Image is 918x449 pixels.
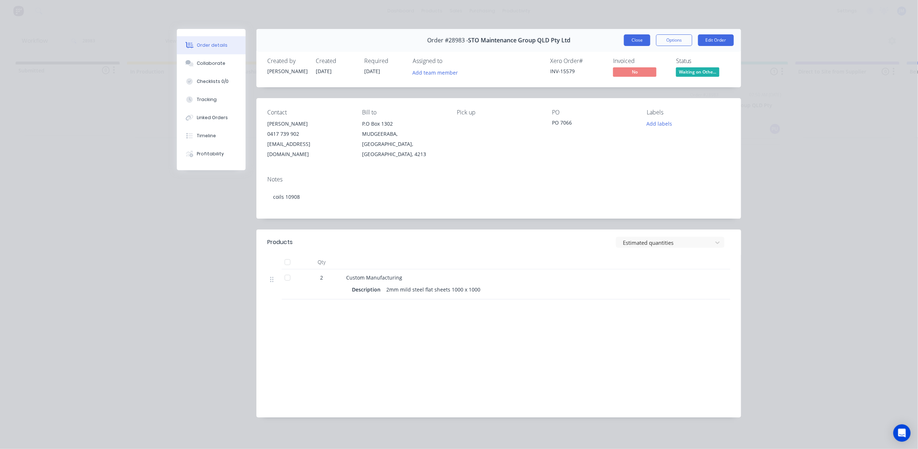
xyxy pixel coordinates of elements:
div: Contact [267,109,350,116]
span: [DATE] [316,68,332,75]
button: Add team member [413,67,462,77]
div: [PERSON_NAME] [267,67,307,75]
button: Tracking [177,91,246,109]
div: Timeline [197,133,216,139]
div: Notes [267,176,730,183]
div: Status [676,58,730,64]
div: P.O Box 1302MUDGEERABA, [GEOGRAPHIC_DATA], [GEOGRAPHIC_DATA], 4213 [362,119,445,159]
button: Collaborate [177,54,246,72]
button: Order details [177,36,246,54]
span: Custom Manufacturing [346,274,402,281]
button: Add team member [409,67,462,77]
div: coils 10908 [267,186,730,208]
div: MUDGEERABA, [GEOGRAPHIC_DATA], [GEOGRAPHIC_DATA], 4213 [362,129,445,159]
div: Invoiced [613,58,667,64]
div: Open Intercom Messenger [893,424,911,442]
span: [DATE] [364,68,380,75]
span: Waiting on Othe... [676,67,719,76]
div: Linked Orders [197,114,228,121]
div: Products [267,238,293,247]
div: Order details [197,42,228,49]
button: Options [656,34,692,46]
div: Assigned to [413,58,485,64]
div: [EMAIL_ADDRESS][DOMAIN_NAME] [267,139,350,159]
div: PO 7066 [552,119,635,129]
div: Checklists 0/0 [197,78,229,85]
div: 2mm mild steel flat sheets 1000 x 1000 [383,284,483,295]
div: Profitability [197,151,224,157]
div: Required [364,58,404,64]
span: 2 [320,274,323,281]
div: Pick up [457,109,540,116]
div: PO [552,109,635,116]
div: Labels [647,109,730,116]
div: [PERSON_NAME]0417 739 902[EMAIL_ADDRESS][DOMAIN_NAME] [267,119,350,159]
button: Profitability [177,145,246,163]
button: Waiting on Othe... [676,67,719,78]
div: Xero Order # [550,58,604,64]
div: Bill to [362,109,445,116]
div: 0417 739 902 [267,129,350,139]
button: Add labels [643,119,676,129]
div: INV-15579 [550,67,604,75]
div: P.O Box 1302 [362,119,445,129]
button: Close [624,34,650,46]
div: Created by [267,58,307,64]
button: Linked Orders [177,109,246,127]
span: Order #28983 - [427,37,468,44]
div: Description [352,284,383,295]
div: Collaborate [197,60,226,67]
div: Qty [300,255,343,269]
span: STO Maintenance Group QLD Pty Ltd [468,37,570,44]
div: Tracking [197,96,217,103]
div: Created [316,58,356,64]
button: Timeline [177,127,246,145]
div: [PERSON_NAME] [267,119,350,129]
button: Checklists 0/0 [177,72,246,91]
span: No [613,67,656,76]
button: Edit Order [698,34,734,46]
